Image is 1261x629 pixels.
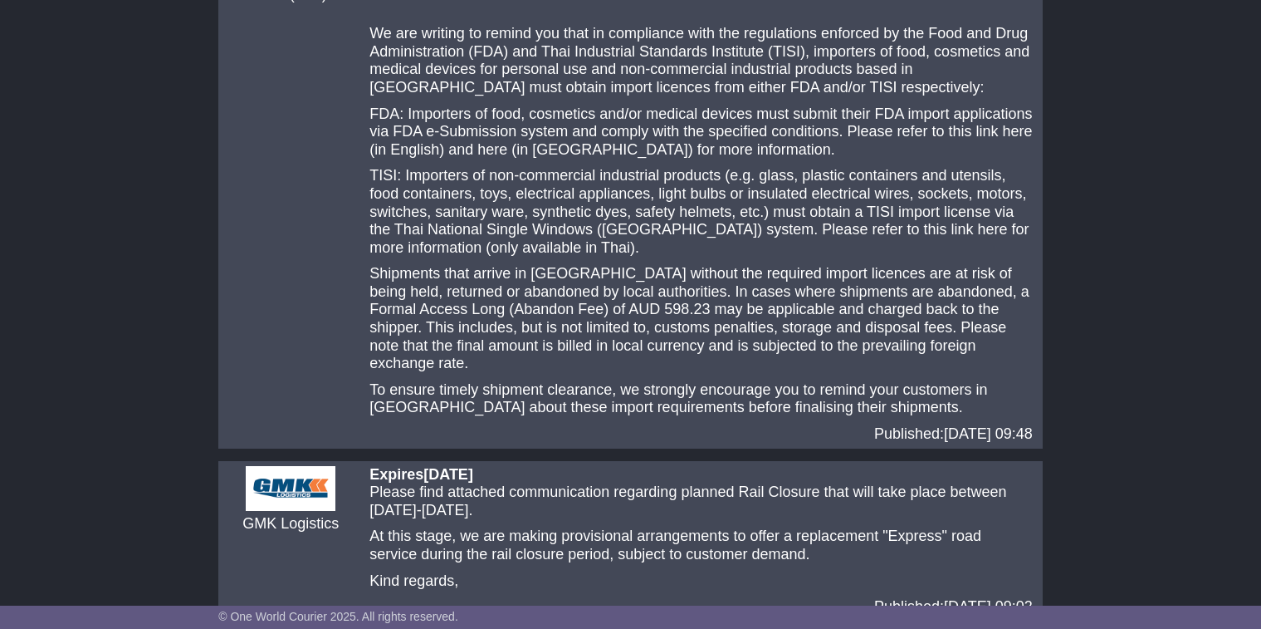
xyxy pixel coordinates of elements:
div: Published: [369,425,1033,444]
img: CarrierLogo [246,466,335,511]
div: Published: [369,598,1033,617]
p: To ensure timely shipment clearance, we strongly encourage you to remind your customers in [GEOGR... [369,381,1033,417]
p: Kind regards, [369,572,1033,591]
span: [DATE] 09:02 [944,598,1033,615]
p: TISI: Importers of non-commercial industrial products (e.g. glass, plastic containers and utensil... [369,167,1033,257]
span: © One World Courier 2025. All rights reserved. [218,610,458,623]
p: FDA: Importers of food, cosmetics and/or medical devices must submit their FDA import application... [369,106,1033,160]
span: [DATE] 09:48 [944,425,1033,442]
div: Expires [369,466,1033,484]
p: At this stage, we are making provisional arrangements to offer a replacement "Express" road servi... [369,528,1033,563]
p: Please find attached communication regarding planned Rail Closure that will take place between [D... [369,484,1033,519]
p: Shipments that arrive in [GEOGRAPHIC_DATA] without the required import licences are at risk of be... [369,265,1033,373]
p: We are writing to remind you that in compliance with the regulations enforced by the Food and Dru... [369,25,1033,96]
span: [DATE] [423,466,473,483]
div: GMK Logistics [228,515,353,533]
